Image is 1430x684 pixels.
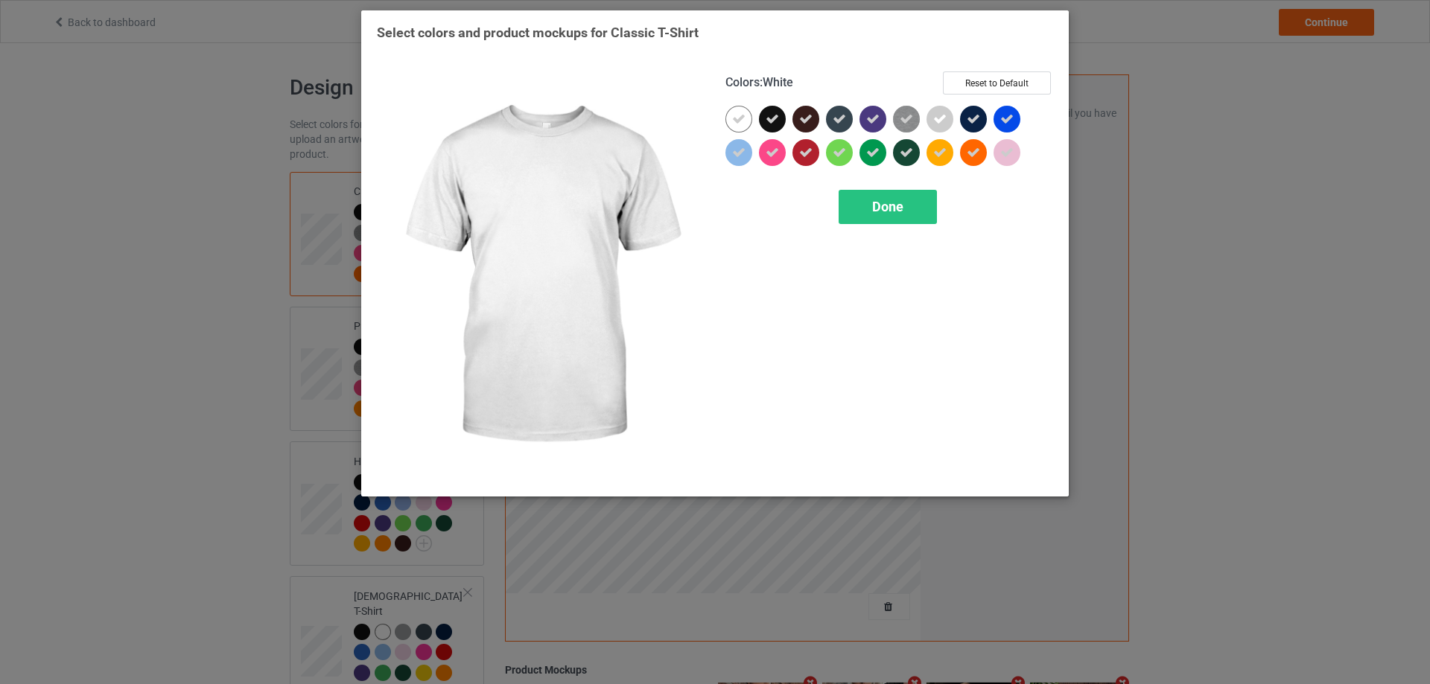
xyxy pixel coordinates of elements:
[943,71,1051,95] button: Reset to Default
[872,199,903,214] span: Done
[763,75,793,89] span: White
[893,106,920,132] img: heather_texture.png
[377,25,699,40] span: Select colors and product mockups for Classic T-Shirt
[725,75,760,89] span: Colors
[725,75,793,91] h4: :
[377,71,705,481] img: regular.jpg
